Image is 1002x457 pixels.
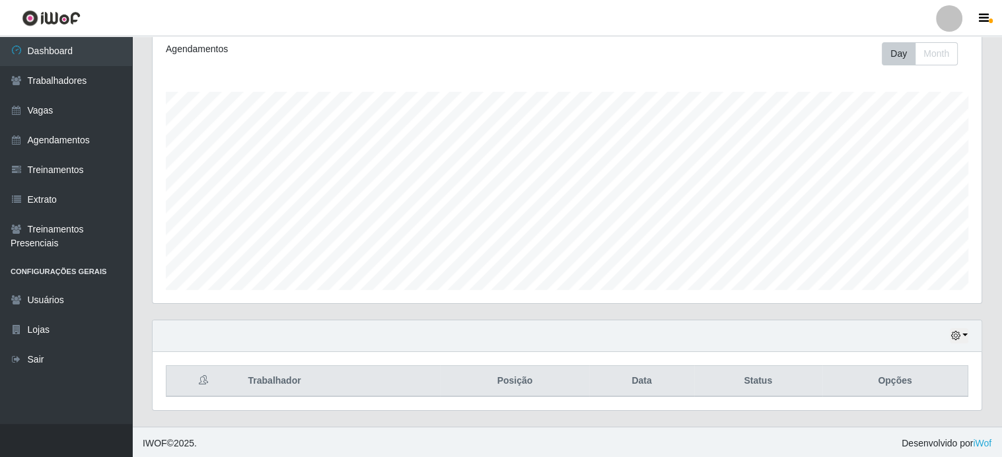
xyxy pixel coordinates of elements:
a: iWof [973,438,991,448]
th: Status [694,366,822,397]
th: Opções [822,366,968,397]
span: © 2025 . [143,437,197,450]
div: First group [882,42,958,65]
span: Desenvolvido por [902,437,991,450]
div: Agendamentos [166,42,489,56]
th: Trabalhador [240,366,440,397]
th: Posição [440,366,589,397]
img: CoreUI Logo [22,10,81,26]
span: IWOF [143,438,167,448]
button: Month [915,42,958,65]
button: Day [882,42,915,65]
th: Data [589,366,694,397]
div: Toolbar with button groups [882,42,968,65]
